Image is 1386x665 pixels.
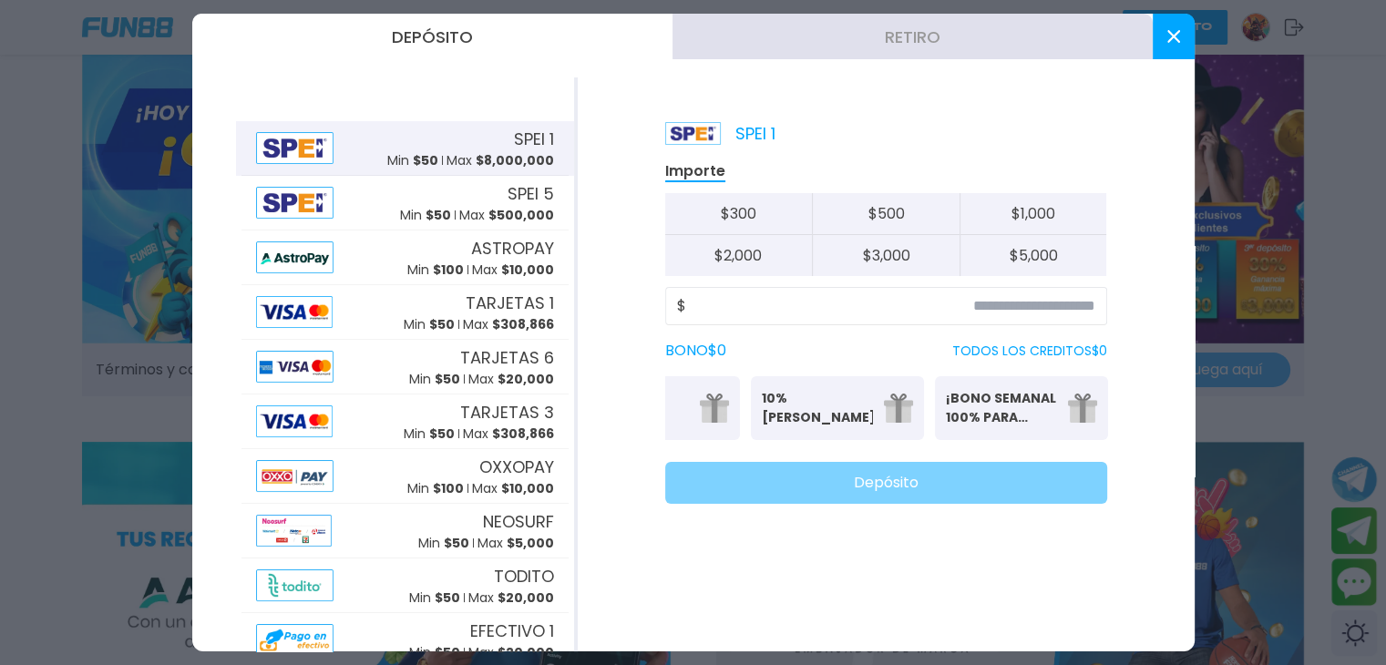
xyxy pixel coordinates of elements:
span: $ 50 [413,151,438,169]
span: $ 500,000 [488,206,554,224]
label: BONO $ 0 [665,340,726,362]
p: Max [463,425,554,444]
p: Min [407,479,464,498]
p: Min [409,370,460,389]
img: Alipay [256,460,334,492]
p: Max [477,534,554,553]
img: gift [1068,394,1097,423]
button: AlipaySPEI 5Min $50Max $500,000 [236,176,574,230]
img: Alipay [256,515,332,547]
p: TODOS LOS CREDITOS $ 0 [952,342,1107,361]
p: Min [409,643,460,662]
p: Min [407,261,464,280]
p: Max [468,643,554,662]
button: AlipayASTROPAYMin $100Max $10,000 [236,230,574,285]
span: $ 50 [435,370,460,388]
p: Min [387,151,438,170]
span: $ 50 [429,425,455,443]
span: $ 308,866 [492,425,554,443]
span: TODITO [494,564,554,588]
span: $ 100 [433,261,464,279]
span: TARJETAS 1 [466,291,554,315]
span: EFECTIVO 1 [470,619,554,643]
img: Platform Logo [665,122,721,145]
p: 10% [PERSON_NAME] [762,389,873,427]
button: Depósito [665,462,1107,504]
p: Max [472,479,554,498]
p: Max [472,261,554,280]
button: $1,000 [960,193,1107,235]
img: Alipay [256,187,334,219]
button: AlipayNEOSURFMin $50Max $5,000 [236,504,574,558]
button: $3,000 [812,235,960,276]
span: $ 308,866 [492,315,554,333]
button: AlipayTARJETAS 3Min $50Max $308,866 [236,394,574,449]
p: Min [404,315,455,334]
span: TARJETAS 6 [460,345,554,370]
button: AlipayTODITOMin $50Max $20,000 [236,558,574,613]
button: $2,000 [665,235,813,276]
button: AlipayOXXOPAYMin $100Max $10,000 [236,449,574,504]
button: AlipayTARJETAS 6Min $50Max $20,000 [236,340,574,394]
img: Alipay [256,296,333,328]
p: ¡BONO SEMANAL 100% PARA DEPORTES! [946,389,1057,427]
button: AlipayTARJETAS 1Min $50Max $308,866 [236,285,574,340]
img: Alipay [256,241,334,273]
span: $ 50 [426,206,451,224]
span: $ 50 [435,588,460,607]
img: gift [700,394,729,423]
p: SPEI 1 [665,121,775,146]
img: gift [884,394,913,423]
span: $ 20,000 [498,370,554,388]
span: SPEI 5 [508,181,554,206]
span: $ 50 [429,315,455,333]
p: Min [404,425,455,444]
img: Alipay [256,624,334,656]
p: Max [447,151,554,170]
img: Alipay [256,132,334,164]
img: Alipay [256,351,334,383]
span: $ 50 [444,534,469,552]
p: Max [468,370,554,389]
p: Min [409,588,460,608]
p: Importe [665,161,725,182]
img: Alipay [256,405,333,437]
span: OXXOPAY [479,455,554,479]
button: Depósito [192,14,672,59]
p: Min [418,534,469,553]
span: SPEI 1 [514,127,554,151]
p: Max [468,588,554,608]
button: ¡BONO SEMANAL 100% PARA DEPORTES! [935,376,1108,440]
span: NEOSURF [483,509,554,534]
span: $ 20,000 [498,588,554,607]
span: $ 100 [433,479,464,497]
span: $ 10,000 [501,479,554,497]
img: Alipay [256,569,334,601]
p: Max [463,315,554,334]
span: TARJETAS 3 [460,400,554,425]
span: ASTROPAY [471,236,554,261]
button: AlipaySPEI 1Min $50Max $8,000,000 [236,121,574,176]
p: Min [400,206,451,225]
button: $300 [665,193,813,235]
span: $ 8,000,000 [476,151,554,169]
span: $ 20,000 [498,643,554,661]
span: $ 10,000 [501,261,554,279]
span: $ 50 [435,643,460,661]
p: Max [459,206,554,225]
button: $5,000 [960,235,1107,276]
button: $500 [812,193,960,235]
button: Retiro [672,14,1153,59]
span: $ 5,000 [507,534,554,552]
span: $ [677,295,686,317]
button: 10% [PERSON_NAME] [751,376,924,440]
